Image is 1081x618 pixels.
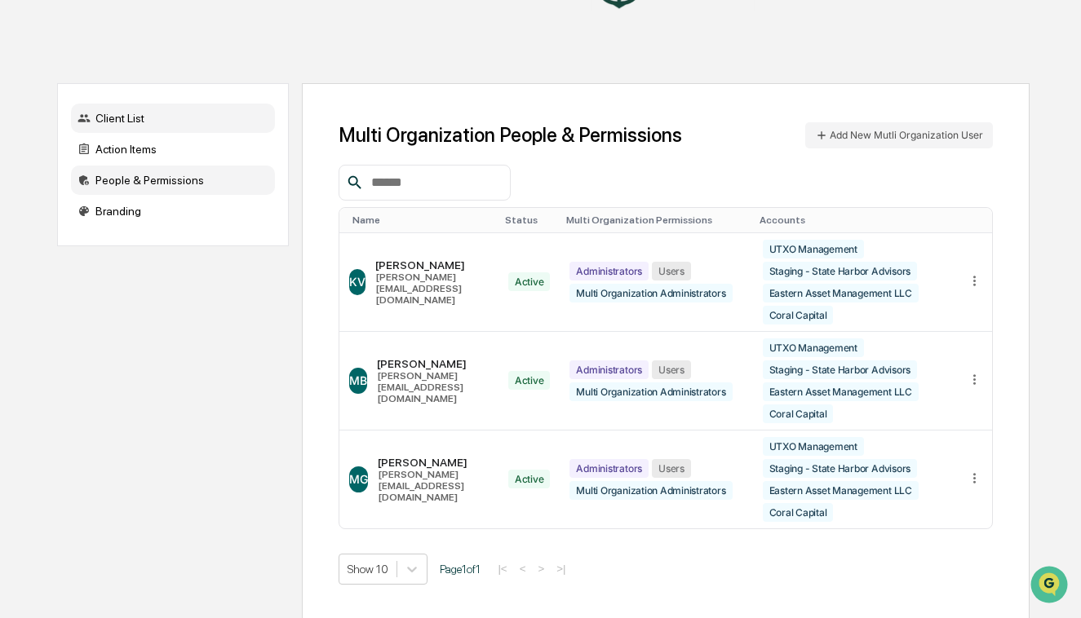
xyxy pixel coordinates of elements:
[55,141,206,154] div: We're available if you need us!
[493,562,512,576] button: |<
[970,214,986,226] div: Toggle SortBy
[760,214,951,226] div: Toggle SortBy
[339,123,682,147] h1: Multi Organization People & Permissions
[16,34,297,60] p: How can we help?
[1029,564,1073,608] iframe: Open customer support
[377,357,488,370] div: [PERSON_NAME]
[569,284,732,302] div: Multi Organization Administrators
[508,470,551,488] div: Active
[569,262,649,280] div: Administrators
[112,199,209,228] a: 🗄️Attestations
[552,562,570,576] button: >|
[277,130,297,149] button: Start new chat
[10,230,109,259] a: 🔎Data Lookup
[652,262,691,280] div: Users
[515,562,531,576] button: <
[349,472,368,486] span: MG
[763,437,864,456] div: UTXO Management
[375,271,488,306] div: [PERSON_NAME][EMAIL_ADDRESS][DOMAIN_NAME]
[33,205,105,222] span: Preclearance
[71,135,275,164] div: Action Items
[115,276,197,289] a: Powered byPylon
[16,238,29,251] div: 🔎
[533,562,549,576] button: >
[377,370,488,404] div: [PERSON_NAME][EMAIL_ADDRESS][DOMAIN_NAME]
[55,125,268,141] div: Start new chat
[569,459,649,478] div: Administrators
[569,481,732,500] div: Multi Organization Administrators
[763,240,864,258] div: UTXO Management
[505,214,554,226] div: Toggle SortBy
[352,214,491,226] div: Toggle SortBy
[763,459,918,478] div: Staging - State Harbor Advisors
[118,207,131,220] div: 🗄️
[378,456,488,469] div: [PERSON_NAME]
[569,382,732,401] div: Multi Organization Administrators
[16,125,46,154] img: 1746055101610-c473b297-6a78-478c-a979-82029cc54cd1
[763,284,919,302] div: Eastern Asset Management LLC
[378,469,488,503] div: [PERSON_NAME][EMAIL_ADDRESS][DOMAIN_NAME]
[162,276,197,289] span: Pylon
[652,459,691,478] div: Users
[566,214,746,226] div: Toggle SortBy
[33,236,103,253] span: Data Lookup
[349,373,367,387] span: MB
[440,563,481,576] span: Page 1 of 1
[805,122,993,148] button: Add New Mutli Organization User
[16,207,29,220] div: 🖐️
[763,338,864,357] div: UTXO Management
[135,205,202,222] span: Attestations
[763,404,834,423] div: Coral Capital
[652,360,691,379] div: Users
[375,258,488,271] div: [PERSON_NAME]
[763,382,919,401] div: Eastern Asset Management LLC
[349,275,366,289] span: KV
[10,199,112,228] a: 🖐️Preclearance
[763,306,834,324] div: Coral Capital
[71,104,275,133] div: Client List
[508,272,551,291] div: Active
[508,371,551,390] div: Active
[569,360,649,379] div: Administrators
[763,503,834,522] div: Coral Capital
[763,262,918,280] div: Staging - State Harbor Advisors
[71,196,275,226] div: Branding
[71,166,275,195] div: People & Permissions
[763,481,919,500] div: Eastern Asset Management LLC
[763,360,918,379] div: Staging - State Harbor Advisors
